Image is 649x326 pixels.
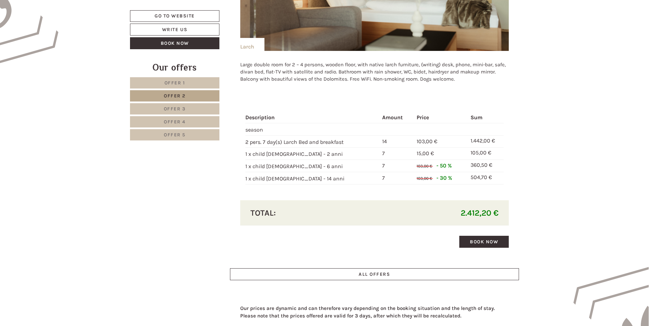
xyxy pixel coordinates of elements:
span: Offer 4 [164,119,186,125]
td: 14 [379,135,414,148]
a: ALL OFFERS [230,268,519,280]
button: Send [232,180,268,192]
td: 1 x child [DEMOGRAPHIC_DATA] - 2 anni [245,148,380,160]
th: Description [245,112,380,123]
td: 7 [379,148,414,160]
td: 1 x child [DEMOGRAPHIC_DATA] - 14 anni [245,172,380,185]
span: 103,00 € [417,164,432,168]
div: Hello, how can we help you? [5,18,83,39]
td: 105,00 € [468,148,504,160]
td: 1.442,00 € [468,135,504,148]
small: 20:15 [10,33,79,38]
div: Total: [245,207,375,219]
th: Price [414,112,468,123]
span: - 50 % [436,162,452,169]
th: Amount [379,112,414,123]
div: [DATE] [122,5,146,17]
a: Write us [130,24,219,36]
td: 2 pers. 7 day(s) Larch Bed and breakfast [245,135,380,148]
span: 15,00 € [417,150,434,157]
th: Sum [468,112,504,123]
a: Book now [130,37,219,49]
p: Large double room for 2 – 4 persons, wooden floor, with native larch furniture, (writing) desk, p... [240,61,509,83]
td: 1 x child [DEMOGRAPHIC_DATA] - 6 anni [245,160,380,172]
div: Our offers [130,61,219,74]
div: Larch [240,38,264,51]
span: Offer 5 [164,132,186,138]
span: Offer 3 [164,106,186,112]
td: 7 [379,160,414,172]
td: 504,70 € [468,172,504,185]
span: - 30 % [436,175,452,181]
span: 103,00 € [417,176,432,181]
a: Book now [459,236,509,248]
span: 2.412,20 € [461,208,499,218]
td: 360,50 € [468,160,504,172]
a: Go to website [130,10,219,22]
span: Offer 1 [164,80,185,86]
div: Hotel B&B Feldmessner [10,20,79,25]
strong: Our prices are dynamic and can therefore vary depending on the booking situation and the length o... [240,305,495,318]
span: 103,00 € [417,138,437,145]
span: Offer 2 [164,93,186,99]
td: season [245,123,380,135]
td: 7 [379,172,414,185]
